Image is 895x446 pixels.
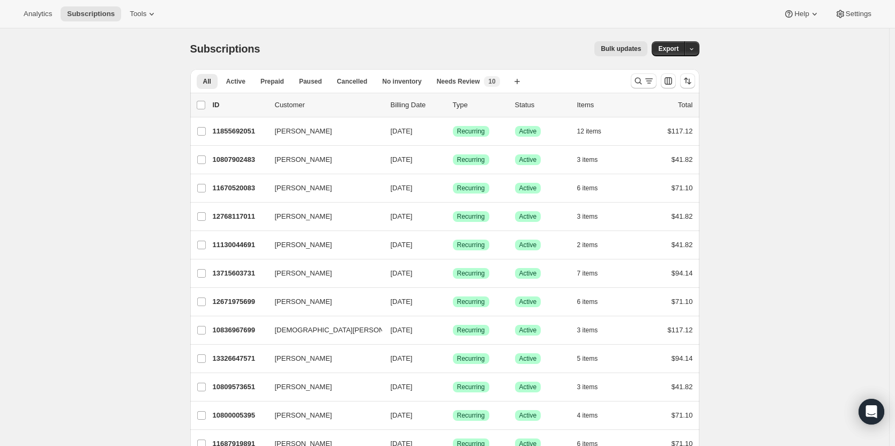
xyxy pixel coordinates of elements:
[794,10,809,18] span: Help
[391,127,413,135] span: [DATE]
[457,326,485,334] span: Recurring
[672,411,693,419] span: $71.10
[846,10,871,18] span: Settings
[577,380,610,395] button: 3 items
[577,209,610,224] button: 3 items
[453,100,506,110] div: Type
[672,269,693,277] span: $94.14
[67,10,115,18] span: Subscriptions
[130,10,146,18] span: Tools
[680,73,695,88] button: Sort the results
[577,326,598,334] span: 3 items
[577,127,601,136] span: 12 items
[203,77,211,86] span: All
[672,241,693,249] span: $41.82
[391,326,413,334] span: [DATE]
[391,100,444,110] p: Billing Date
[519,184,537,192] span: Active
[268,322,376,339] button: [DEMOGRAPHIC_DATA][PERSON_NAME]
[268,407,376,424] button: [PERSON_NAME]
[123,6,163,21] button: Tools
[577,266,610,281] button: 7 items
[268,350,376,367] button: [PERSON_NAME]
[577,294,610,309] button: 6 items
[672,383,693,391] span: $41.82
[519,269,537,278] span: Active
[777,6,826,21] button: Help
[213,382,266,392] p: 10809573651
[61,6,121,21] button: Subscriptions
[577,323,610,338] button: 3 items
[268,265,376,282] button: [PERSON_NAME]
[509,74,526,89] button: Create new view
[391,212,413,220] span: [DATE]
[519,411,537,420] span: Active
[213,296,266,307] p: 12671975699
[577,181,610,196] button: 6 items
[457,411,485,420] span: Recurring
[275,240,332,250] span: [PERSON_NAME]
[437,77,480,86] span: Needs Review
[213,353,266,364] p: 13326647571
[391,383,413,391] span: [DATE]
[260,77,284,86] span: Prepaid
[631,73,657,88] button: Search and filter results
[213,100,693,110] div: IDCustomerBilling DateTypeStatusItemsTotal
[268,293,376,310] button: [PERSON_NAME]
[519,326,537,334] span: Active
[457,212,485,221] span: Recurring
[457,155,485,164] span: Recurring
[859,399,884,425] div: Open Intercom Messenger
[213,100,266,110] p: ID
[457,269,485,278] span: Recurring
[275,183,332,194] span: [PERSON_NAME]
[213,124,693,139] div: 11855692051[PERSON_NAME][DATE]SuccessRecurringSuccessActive12 items$117.12
[668,127,693,135] span: $117.12
[391,184,413,192] span: [DATE]
[391,269,413,277] span: [DATE]
[268,236,376,254] button: [PERSON_NAME]
[268,208,376,225] button: [PERSON_NAME]
[519,354,537,363] span: Active
[213,380,693,395] div: 10809573651[PERSON_NAME][DATE]SuccessRecurringSuccessActive3 items$41.82
[577,351,610,366] button: 5 items
[213,240,266,250] p: 11130044691
[213,410,266,421] p: 10800005395
[829,6,878,21] button: Settings
[519,241,537,249] span: Active
[213,126,266,137] p: 11855692051
[190,43,260,55] span: Subscriptions
[213,351,693,366] div: 13326647571[PERSON_NAME][DATE]SuccessRecurringSuccessActive5 items$94.14
[275,154,332,165] span: [PERSON_NAME]
[268,180,376,197] button: [PERSON_NAME]
[213,181,693,196] div: 11670520083[PERSON_NAME][DATE]SuccessRecurringSuccessActive6 items$71.10
[226,77,245,86] span: Active
[268,151,376,168] button: [PERSON_NAME]
[275,382,332,392] span: [PERSON_NAME]
[457,184,485,192] span: Recurring
[275,100,382,110] p: Customer
[577,408,610,423] button: 4 items
[577,100,631,110] div: Items
[577,212,598,221] span: 3 items
[488,77,495,86] span: 10
[577,237,610,252] button: 2 items
[457,383,485,391] span: Recurring
[299,77,322,86] span: Paused
[275,353,332,364] span: [PERSON_NAME]
[577,184,598,192] span: 6 items
[213,266,693,281] div: 13715603731[PERSON_NAME][DATE]SuccessRecurringSuccessActive7 items$94.14
[391,298,413,306] span: [DATE]
[672,184,693,192] span: $71.10
[672,155,693,163] span: $41.82
[577,155,598,164] span: 3 items
[577,269,598,278] span: 7 items
[268,378,376,396] button: [PERSON_NAME]
[515,100,569,110] p: Status
[577,298,598,306] span: 6 items
[672,298,693,306] span: $71.10
[213,152,693,167] div: 10807902483[PERSON_NAME][DATE]SuccessRecurringSuccessActive3 items$41.82
[519,155,537,164] span: Active
[213,211,266,222] p: 12768117011
[594,41,647,56] button: Bulk updates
